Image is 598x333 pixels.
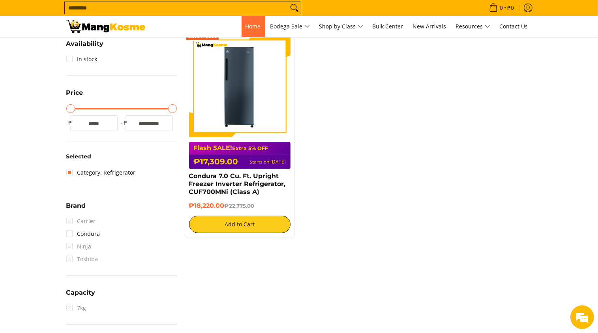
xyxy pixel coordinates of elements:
[496,16,532,37] a: Contact Us
[46,100,109,179] span: We're online!
[66,290,96,296] span: Capacity
[369,16,407,37] a: Bulk Center
[409,16,450,37] a: New Arrivals
[41,44,133,55] div: Chat with us now
[66,166,136,179] a: Category: Refrigerator
[66,41,104,47] span: Availability
[66,302,86,314] span: 7kg
[66,290,96,302] summary: Open
[129,4,148,23] div: Minimize live chat window
[189,172,286,196] a: Condura 7.0 Cu. Ft. Upright Freezer Inverter Refrigerator, CUF700MNi (Class A)
[66,240,92,253] span: Ninja
[122,119,129,127] span: ₱
[66,119,74,127] span: ₱
[189,216,291,233] button: Add to Cart
[270,22,310,32] span: Bodega Sale
[66,253,98,265] span: Toshiba
[499,5,504,11] span: 0
[242,16,265,37] a: Home
[153,16,532,37] nav: Main Menu
[189,202,291,210] h6: ₱18,220.00
[66,41,104,53] summary: Open
[225,203,255,209] del: ₱22,775.00
[319,22,363,32] span: Shop by Class
[4,216,150,243] textarea: Type your message and hit 'Enter'
[66,203,86,215] summary: Open
[487,4,517,12] span: •
[66,215,96,228] span: Carrier
[66,153,177,160] h6: Selected
[413,23,446,30] span: New Arrivals
[66,203,86,209] span: Brand
[189,35,291,137] img: Condura 7.0 Cu. Ft. Upright Freezer Inverter Refrigerator, CUF700MNi (Class A)
[500,23,528,30] span: Contact Us
[246,23,261,30] span: Home
[456,22,490,32] span: Resources
[66,90,83,102] summary: Open
[66,228,100,240] a: Condura
[266,16,314,37] a: Bodega Sale
[66,90,83,96] span: Price
[288,2,301,14] button: Search
[452,16,494,37] a: Resources
[66,20,145,33] img: BREAKING NEWS: Flash 5ale! August 15-17, 2025 l Mang Kosme
[315,16,367,37] a: Shop by Class
[373,23,403,30] span: Bulk Center
[66,53,97,66] a: In stock
[506,5,516,11] span: ₱0
[188,34,217,39] span: Save ₱4,555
